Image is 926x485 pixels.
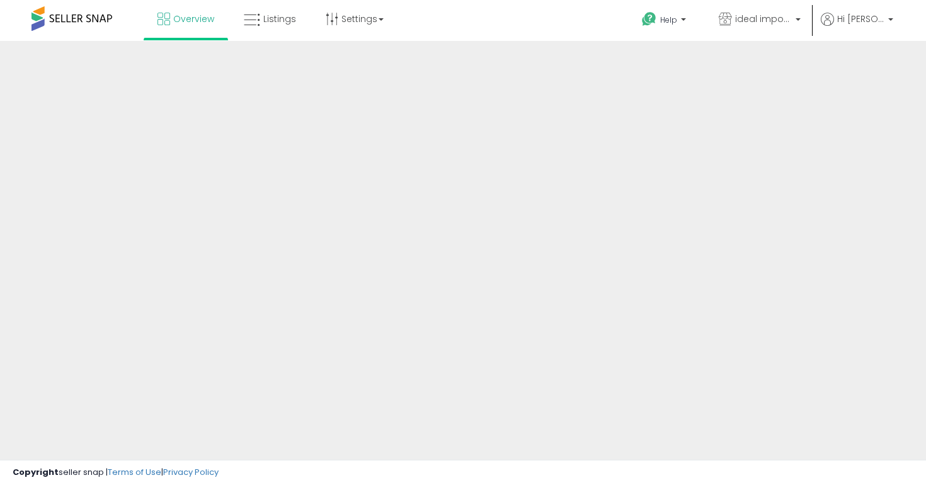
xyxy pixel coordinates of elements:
[173,13,214,25] span: Overview
[735,13,792,25] span: ideal importers
[632,2,699,41] a: Help
[660,14,677,25] span: Help
[263,13,296,25] span: Listings
[108,466,161,478] a: Terms of Use
[13,467,219,479] div: seller snap | |
[163,466,219,478] a: Privacy Policy
[837,13,884,25] span: Hi [PERSON_NAME]
[821,13,893,41] a: Hi [PERSON_NAME]
[13,466,59,478] strong: Copyright
[641,11,657,27] i: Get Help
